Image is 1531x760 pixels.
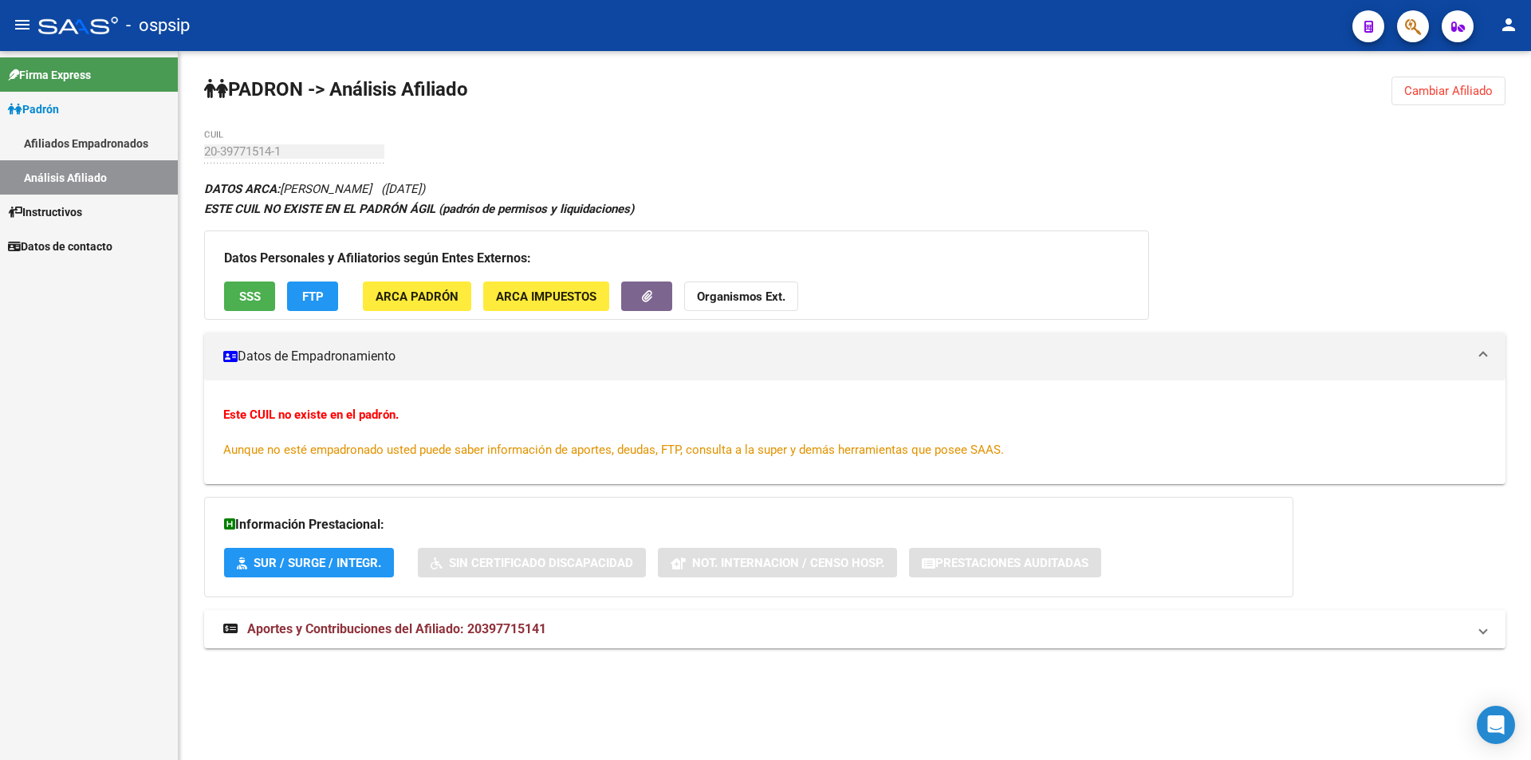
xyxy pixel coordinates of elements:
span: Aportes y Contribuciones del Afiliado: 20397715141 [247,621,546,636]
strong: ESTE CUIL NO EXISTE EN EL PADRÓN ÁGIL (padrón de permisos y liquidaciones) [204,202,634,216]
button: ARCA Padrón [363,282,471,311]
h3: Información Prestacional: [224,514,1273,536]
strong: DATOS ARCA: [204,182,280,196]
span: Instructivos [8,203,82,221]
button: Cambiar Afiliado [1391,77,1505,105]
span: SUR / SURGE / INTEGR. [254,556,381,570]
button: Prestaciones Auditadas [909,548,1101,577]
span: Not. Internacion / Censo Hosp. [692,556,884,570]
button: SUR / SURGE / INTEGR. [224,548,394,577]
span: Cambiar Afiliado [1404,84,1493,98]
mat-panel-title: Datos de Empadronamiento [223,348,1467,365]
div: Datos de Empadronamiento [204,380,1505,484]
span: ARCA Impuestos [496,289,596,304]
span: - ospsip [126,8,190,43]
mat-expansion-panel-header: Aportes y Contribuciones del Afiliado: 20397715141 [204,610,1505,648]
button: Organismos Ext. [684,282,798,311]
mat-icon: menu [13,15,32,34]
div: Open Intercom Messenger [1477,706,1515,744]
span: ([DATE]) [381,182,425,196]
button: ARCA Impuestos [483,282,609,311]
strong: Este CUIL no existe en el padrón. [223,408,399,422]
strong: PADRON -> Análisis Afiliado [204,78,468,100]
span: Padrón [8,100,59,118]
button: FTP [287,282,338,311]
span: Firma Express [8,66,91,84]
mat-expansion-panel-header: Datos de Empadronamiento [204,333,1505,380]
span: Datos de contacto [8,238,112,255]
span: Prestaciones Auditadas [935,556,1088,570]
strong: Organismos Ext. [697,289,785,304]
button: SSS [224,282,275,311]
span: ARCA Padrón [376,289,459,304]
button: Not. Internacion / Censo Hosp. [658,548,897,577]
button: Sin Certificado Discapacidad [418,548,646,577]
span: Sin Certificado Discapacidad [449,556,633,570]
span: Aunque no esté empadronado usted puede saber información de aportes, deudas, FTP, consulta a la s... [223,443,1004,457]
span: FTP [302,289,324,304]
span: [PERSON_NAME] [204,182,372,196]
span: SSS [239,289,261,304]
mat-icon: person [1499,15,1518,34]
h3: Datos Personales y Afiliatorios según Entes Externos: [224,247,1129,270]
